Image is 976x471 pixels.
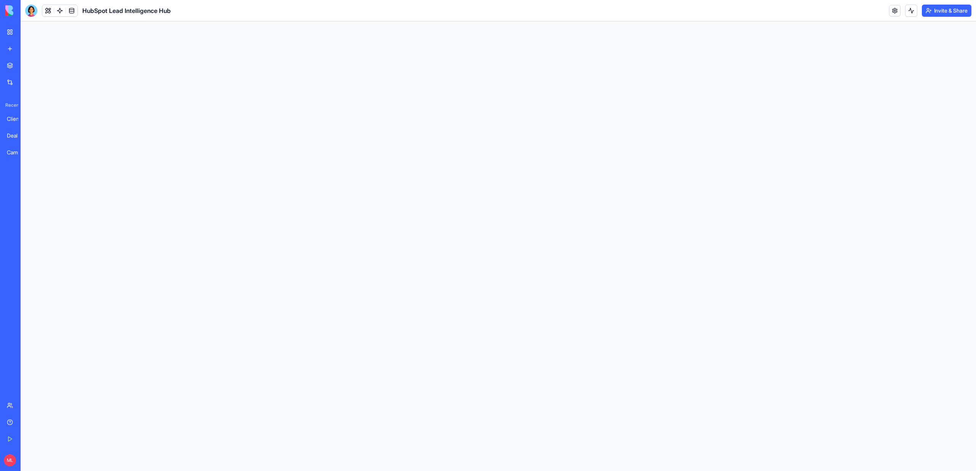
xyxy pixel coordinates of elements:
a: Client Note Taker [2,111,33,127]
span: Recent [2,102,18,108]
a: Deal Pipeline Manager [2,128,33,143]
a: Campaign Command Center [2,145,33,160]
span: HubSpot Lead Intelligence Hub [82,6,171,15]
div: Client Note Taker [7,115,28,123]
div: Campaign Command Center [7,149,28,156]
button: Invite & Share [922,5,971,17]
span: ML [4,454,16,466]
div: Deal Pipeline Manager [7,132,28,139]
img: logo [5,5,53,16]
